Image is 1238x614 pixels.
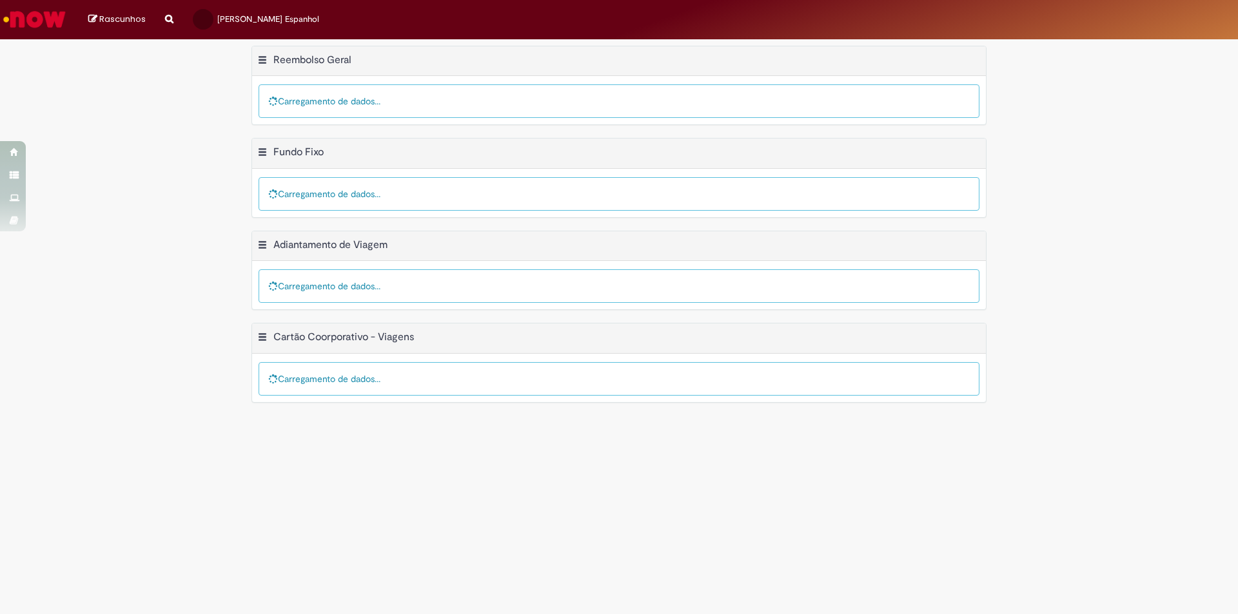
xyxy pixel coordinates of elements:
[257,331,268,347] button: Cartão Coorporativo - Viagens Menu de contexto
[257,238,268,255] button: Adiantamento de Viagem Menu de contexto
[1,6,68,32] img: ServiceNow
[259,177,979,211] div: Carregamento de dados...
[273,53,351,66] h2: Reembolso Geral
[259,269,979,303] div: Carregamento de dados...
[273,331,414,344] h2: Cartão Coorporativo - Viagens
[257,53,268,70] button: Reembolso Geral Menu de contexto
[259,84,979,118] div: Carregamento de dados...
[273,146,324,158] h2: Fundo Fixo
[257,146,268,162] button: Fundo Fixo Menu de contexto
[217,14,319,24] span: [PERSON_NAME] Espanhol
[99,13,146,25] span: Rascunhos
[259,362,979,396] div: Carregamento de dados...
[273,238,388,251] h2: Adiantamento de Viagem
[88,14,146,26] a: Rascunhos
